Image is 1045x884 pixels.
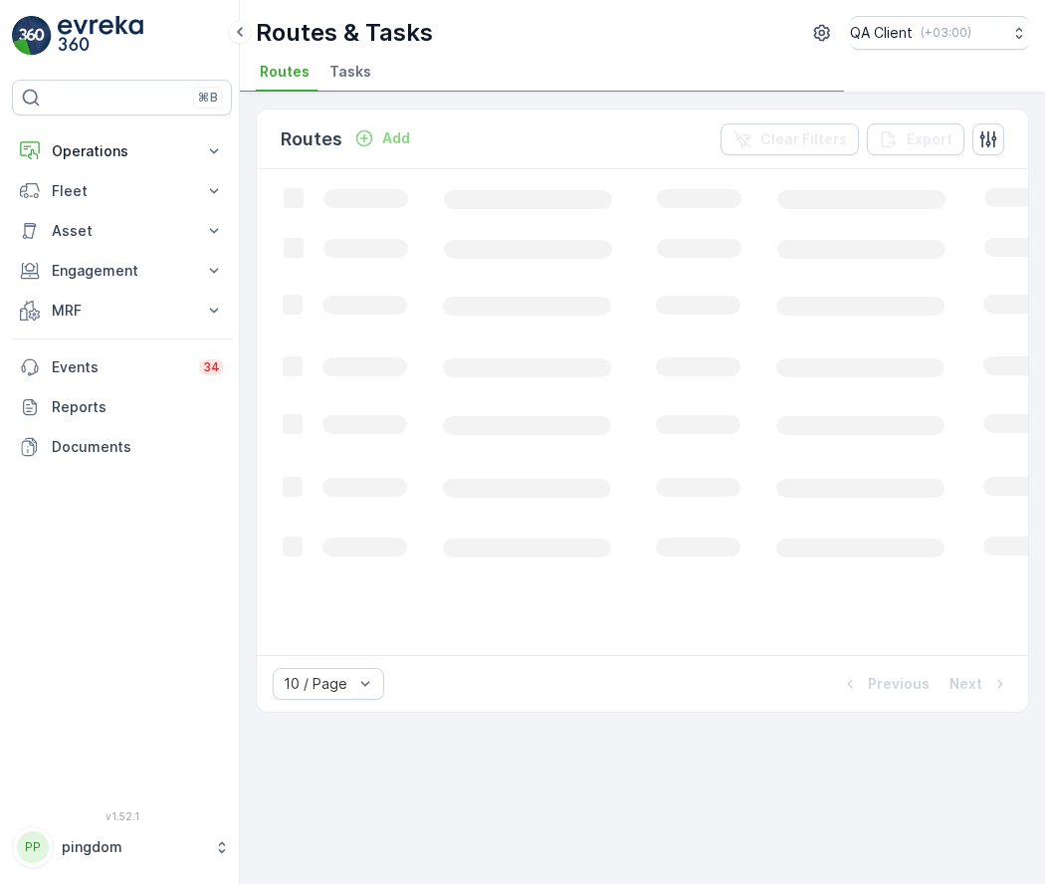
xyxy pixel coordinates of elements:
[329,62,371,82] span: Tasks
[62,837,204,857] p: pingdom
[52,181,192,201] p: Fleet
[12,211,232,251] button: Asset
[921,25,971,41] p: ( +03:00 )
[867,123,964,155] button: Export
[260,62,310,82] span: Routes
[850,23,913,43] p: QA Client
[12,826,232,868] button: PPpingdom
[203,359,220,375] p: 34
[52,437,224,457] p: Documents
[12,251,232,291] button: Engagement
[17,831,49,863] div: PP
[58,16,143,56] img: logo_light-DOdMpM7g.png
[52,221,192,241] p: Asset
[281,125,342,153] p: Routes
[198,90,218,106] p: ⌘B
[52,301,192,321] p: MRF
[256,17,433,49] p: Routes & Tasks
[12,291,232,331] button: MRF
[760,129,847,149] p: Clear Filters
[850,16,1029,50] button: QA Client(+03:00)
[52,357,187,377] p: Events
[52,261,192,281] p: Engagement
[949,674,982,694] p: Next
[12,131,232,171] button: Operations
[12,810,232,822] span: v 1.52.1
[12,171,232,211] button: Fleet
[12,347,232,387] a: Events34
[907,129,952,149] p: Export
[12,16,52,56] img: logo
[721,123,859,155] button: Clear Filters
[382,128,410,148] p: Add
[346,126,418,150] button: Add
[52,141,192,161] p: Operations
[838,672,932,696] button: Previous
[947,672,1012,696] button: Next
[12,387,232,427] a: Reports
[12,427,232,467] a: Documents
[52,397,224,417] p: Reports
[868,674,930,694] p: Previous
